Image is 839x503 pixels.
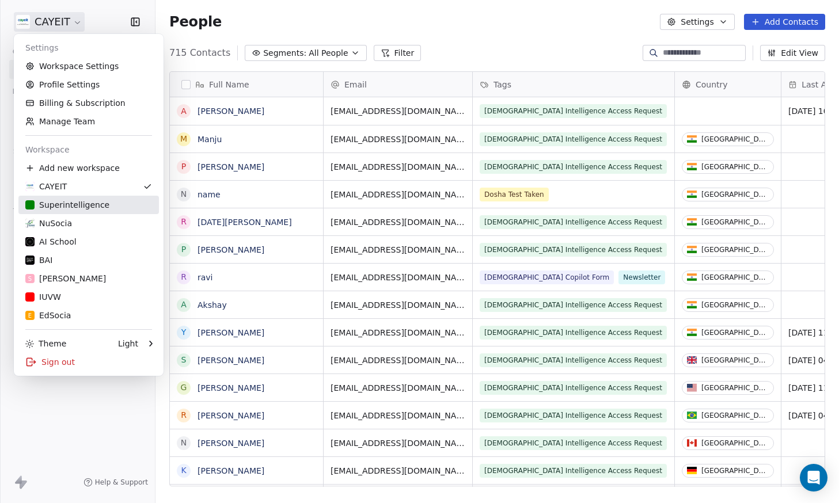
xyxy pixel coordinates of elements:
img: bar1.webp [25,256,35,265]
div: Add new workspace [18,159,159,177]
img: 3.png [25,237,35,246]
a: Profile Settings [18,75,159,94]
div: Superintelligence [25,199,109,211]
div: Settings [18,39,159,57]
div: EdSocia [25,310,71,321]
img: CAYEIT%20Square%20Logo.png [25,182,35,191]
span: E [28,311,32,320]
a: Workspace Settings [18,57,159,75]
div: CAYEIT [25,181,67,192]
div: NuSocia [25,218,72,229]
div: Workspace [18,140,159,159]
a: Billing & Subscription [18,94,159,112]
img: LOGO_1_WB.png [25,219,35,228]
div: [PERSON_NAME] [25,273,106,284]
div: IUVW [25,291,61,303]
div: Light [118,338,138,349]
span: S [28,275,32,283]
a: Manage Team [18,112,159,131]
div: Sign out [18,353,159,371]
div: Theme [25,338,66,349]
div: BAI [25,254,52,266]
div: AI School [25,236,77,247]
